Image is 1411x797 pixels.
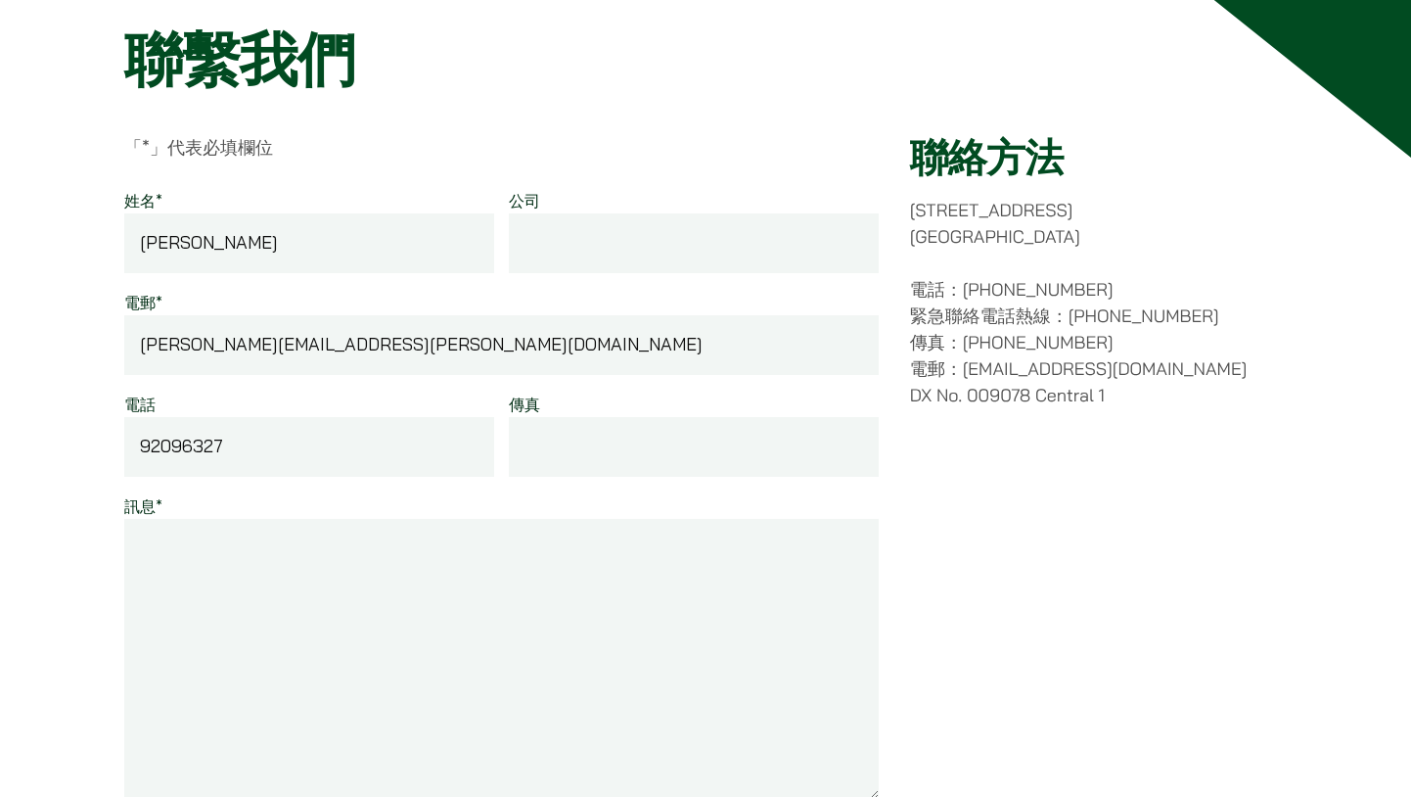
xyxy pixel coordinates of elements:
[124,395,156,414] label: 電話
[509,395,540,414] label: 傳真
[124,134,879,161] p: 「 」代表必填欄位
[910,276,1287,408] p: 電話：[PHONE_NUMBER] 緊急聯絡電話熱線：[PHONE_NUMBER] 傳真：[PHONE_NUMBER] 電郵：[EMAIL_ADDRESS][DOMAIN_NAME] DX No...
[910,197,1287,250] p: [STREET_ADDRESS] [GEOGRAPHIC_DATA]
[124,496,162,516] label: 訊息
[124,191,162,211] label: 姓名
[124,24,1287,95] h1: 聯繫我們
[509,191,540,211] label: 公司
[124,293,162,312] label: 電郵
[910,134,1287,181] h2: 聯絡方法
